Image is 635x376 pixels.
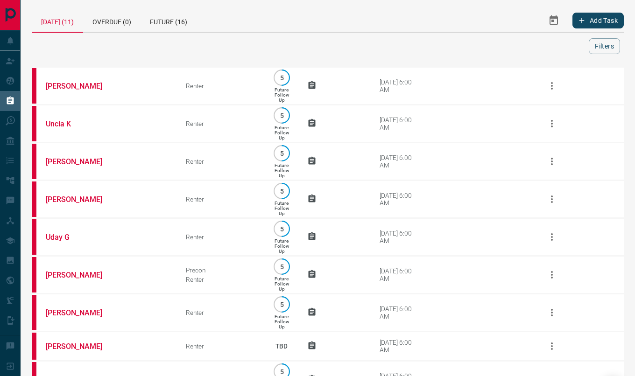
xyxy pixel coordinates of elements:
p: 5 [278,368,285,375]
p: 5 [278,74,285,81]
div: Precon [186,266,256,274]
p: Future Follow Up [275,314,289,329]
div: [DATE] 6:00 AM [380,154,419,169]
div: property.ca [32,68,36,104]
a: [PERSON_NAME] [46,342,116,351]
p: Future Follow Up [275,163,289,178]
button: Filters [589,38,620,54]
div: Renter [186,276,256,283]
div: [DATE] 6:00 AM [380,230,419,244]
a: [PERSON_NAME] [46,308,116,317]
p: 5 [278,188,285,195]
button: Select Date Range [543,9,565,32]
div: property.ca [32,219,36,255]
a: Uday G [46,233,116,242]
div: [DATE] 6:00 AM [380,305,419,320]
p: 5 [278,301,285,308]
div: property.ca [32,295,36,330]
p: 5 [278,225,285,232]
a: [PERSON_NAME] [46,82,116,91]
p: 5 [278,112,285,119]
p: 5 [278,150,285,157]
div: Renter [186,195,256,203]
p: Future Follow Up [275,276,289,292]
div: Overdue (0) [83,9,141,32]
p: Future Follow Up [275,201,289,216]
div: property.ca [32,333,36,360]
div: property.ca [32,106,36,141]
div: property.ca [32,144,36,179]
div: Renter [186,120,256,127]
div: [DATE] 6:00 AM [380,339,419,354]
div: property.ca [32,257,36,292]
div: [DATE] 6:00 AM [380,78,419,93]
p: TBD [270,334,293,359]
div: Renter [186,309,256,316]
div: property.ca [32,181,36,217]
p: 5 [278,263,285,270]
div: [DATE] 6:00 AM [380,267,419,282]
div: Renter [186,342,256,350]
a: [PERSON_NAME] [46,195,116,204]
a: Uncia K [46,119,116,128]
div: [DATE] (11) [32,9,83,33]
div: Renter [186,233,256,241]
p: Future Follow Up [275,125,289,140]
div: [DATE] 6:00 AM [380,192,419,207]
div: Future (16) [141,9,197,32]
button: Add Task [572,13,624,28]
div: Renter [186,82,256,90]
div: Renter [186,158,256,165]
p: Future Follow Up [275,238,289,254]
p: Future Follow Up [275,87,289,103]
a: [PERSON_NAME] [46,157,116,166]
div: [DATE] 6:00 AM [380,116,419,131]
a: [PERSON_NAME] [46,271,116,279]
